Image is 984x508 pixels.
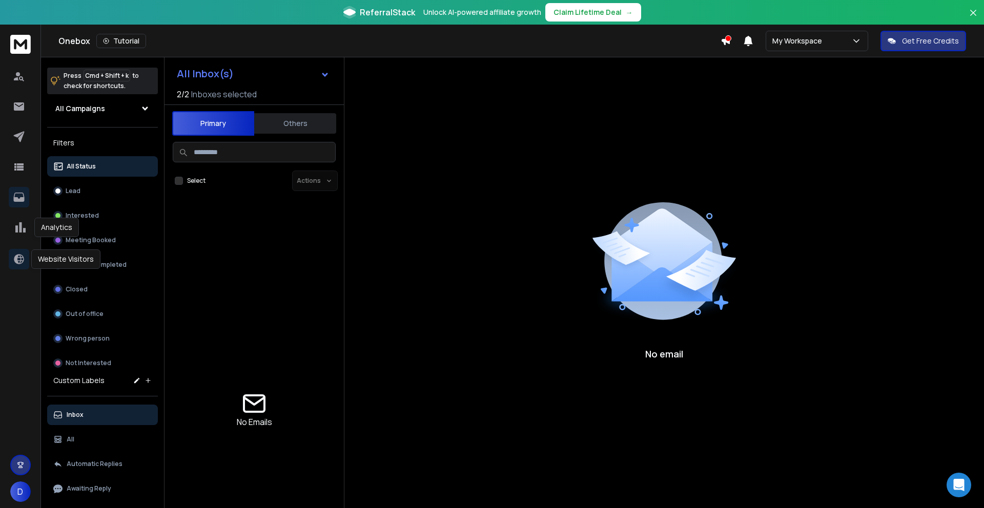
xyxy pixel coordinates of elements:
p: Inbox [67,411,84,419]
button: Meeting Completed [47,255,158,275]
button: Interested [47,205,158,226]
button: Inbox [47,405,158,425]
span: 2 / 2 [177,88,189,100]
h1: All Inbox(s) [177,69,234,79]
button: Lead [47,181,158,201]
div: Open Intercom Messenger [947,473,971,497]
p: Unlock AI-powered affiliate growth [423,7,541,17]
p: No email [645,347,683,361]
p: Wrong person [66,334,110,343]
p: Interested [66,211,99,220]
p: All [67,435,74,443]
span: Cmd + Shift + k [84,70,130,81]
button: Not Interested [47,353,158,373]
button: Primary [172,111,254,136]
p: Awaiting Reply [67,484,111,493]
p: Press to check for shortcuts. [64,71,139,91]
button: Get Free Credits [880,31,966,51]
p: Closed [66,285,88,293]
button: Automatic Replies [47,454,158,474]
button: Meeting Booked [47,230,158,250]
h1: All Campaigns [55,103,105,114]
button: Others [254,112,336,135]
label: Select [187,177,206,185]
h3: Filters [47,136,158,150]
p: No Emails [237,416,272,428]
div: Analytics [34,218,79,237]
p: All Status [67,162,96,171]
p: Automatic Replies [67,460,122,468]
button: All Campaigns [47,98,158,119]
button: Awaiting Reply [47,478,158,499]
div: Website Visitors [31,249,100,269]
button: Close banner [967,6,980,31]
button: All Status [47,156,158,177]
p: Lead [66,187,80,195]
p: Get Free Credits [902,36,959,46]
button: Wrong person [47,328,158,349]
p: Meeting Booked [66,236,116,244]
button: Closed [47,279,158,300]
h3: Custom Labels [53,375,105,386]
button: All [47,429,158,450]
p: Not Interested [66,359,111,367]
span: ReferralStack [360,6,415,18]
span: → [626,7,633,17]
button: D [10,481,31,502]
p: Out of office [66,310,104,318]
h3: Inboxes selected [191,88,257,100]
button: Tutorial [96,34,146,48]
button: Out of office [47,304,158,324]
button: Claim Lifetime Deal→ [545,3,641,22]
div: Onebox [58,34,721,48]
p: My Workspace [772,36,826,46]
button: All Inbox(s) [169,63,338,84]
